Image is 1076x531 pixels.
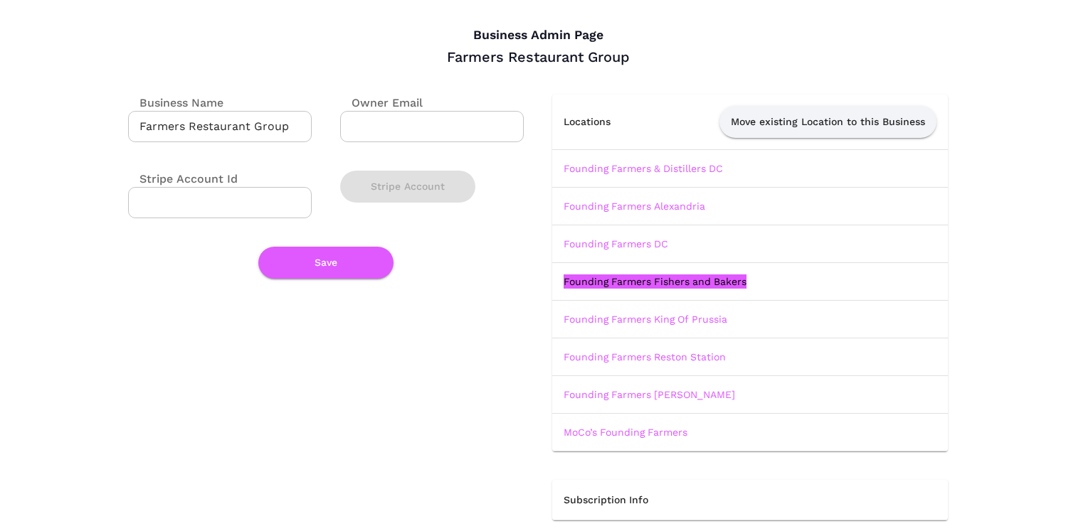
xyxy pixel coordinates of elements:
[552,480,948,520] th: Subscription Info
[564,163,723,174] a: Founding Farmers & Distillers DC
[552,95,641,150] th: Locations
[564,276,747,287] a: Founding Farmers Fishers and Bakers
[564,238,668,250] a: Founding Farmers DC
[128,171,238,187] label: Stripe Account Id
[128,95,223,111] label: Business Name
[128,28,948,43] h4: Business Admin Page
[128,48,948,66] div: Farmers Restaurant Group
[258,247,394,279] button: Save
[564,427,687,438] a: MoCo’s Founding Farmers
[719,106,937,138] button: Move existing Location to this Business
[564,200,705,212] a: Founding Farmers Alexandria
[564,389,735,400] a: Founding Farmers [PERSON_NAME]
[340,181,475,191] a: Stripe Account
[340,95,423,111] label: Owner Email
[564,351,726,363] a: Founding Farmers Reston Station
[564,313,727,325] a: Founding Farmers King Of Prussia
